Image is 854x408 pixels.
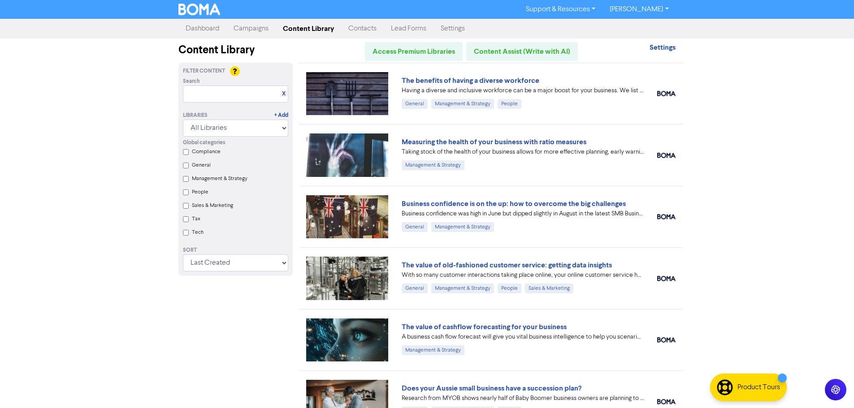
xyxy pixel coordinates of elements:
[402,222,428,232] div: General
[341,20,384,38] a: Contacts
[384,20,434,38] a: Lead Forms
[431,283,494,293] div: Management & Strategy
[402,384,581,393] a: Does your Aussie small business have a succession plan?
[466,42,578,61] a: Content Assist (Write with AI)
[657,399,676,404] img: boma
[402,345,464,355] div: Management & Strategy
[603,2,676,17] a: [PERSON_NAME]
[402,86,644,95] div: Having a diverse and inclusive workforce can be a major boost for your business. We list four of ...
[402,261,612,270] a: The value of old-fashioned customer service: getting data insights
[657,276,676,281] img: boma
[274,112,288,120] a: + Add
[402,76,539,85] a: The benefits of having a diverse workforce
[192,228,204,236] label: Tech
[809,365,854,408] iframe: Chat Widget
[183,246,288,254] div: Sort
[402,199,626,208] a: Business confidence is on the up: how to overcome the big challenges
[402,394,644,403] div: Research from MYOB shows nearly half of Baby Boomer business owners are planning to exit in the n...
[183,139,288,147] div: Global categories
[183,112,208,120] div: Libraries
[402,147,644,157] div: Taking stock of the health of your business allows for more effective planning, early warning abo...
[402,209,644,219] div: Business confidence was high in June but dipped slightly in August in the latest SMB Business Ins...
[226,20,276,38] a: Campaigns
[282,90,286,97] a: X
[431,222,494,232] div: Management & Strategy
[365,42,463,61] a: Access Premium Libraries
[192,215,200,223] label: Tax
[650,43,676,52] strong: Settings
[650,44,676,52] a: Settings
[657,153,676,158] img: boma_accounting
[402,137,586,146] a: Measuring the health of your business with ratio measures
[657,91,676,96] img: boma
[434,20,472,38] a: Settings
[192,148,221,156] label: Compliance
[183,77,200,86] span: Search
[192,202,233,210] label: Sales & Marketing
[402,283,428,293] div: General
[276,20,341,38] a: Content Library
[519,2,603,17] a: Support & Resources
[498,99,521,109] div: People
[402,271,644,280] div: With so many customer interactions taking place online, your online customer service has to be fi...
[657,337,676,343] img: boma_accounting
[498,283,521,293] div: People
[178,4,221,15] img: BOMA Logo
[402,160,464,170] div: Management & Strategy
[402,99,428,109] div: General
[192,188,208,196] label: People
[657,214,676,219] img: boma
[525,283,573,293] div: Sales & Marketing
[192,161,211,169] label: General
[178,42,293,58] div: Content Library
[192,175,247,183] label: Management & Strategy
[431,99,494,109] div: Management & Strategy
[402,322,567,331] a: The value of cashflow forecasting for your business
[183,67,288,75] div: Filter Content
[402,332,644,342] div: A business cash flow forecast will give you vital business intelligence to help you scenario-plan...
[178,20,226,38] a: Dashboard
